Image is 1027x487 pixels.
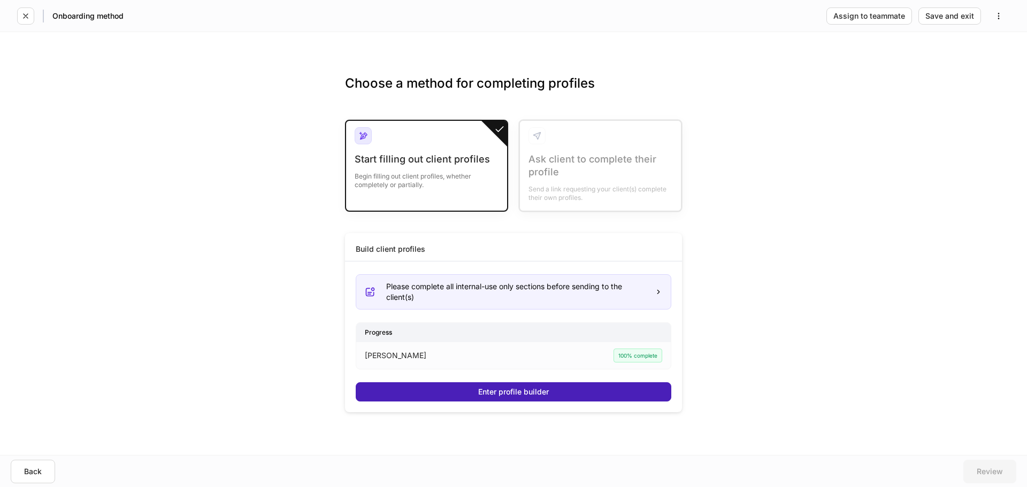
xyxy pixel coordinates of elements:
[826,7,912,25] button: Assign to teammate
[24,468,42,475] div: Back
[925,12,974,20] div: Save and exit
[833,12,905,20] div: Assign to teammate
[386,281,646,303] div: Please complete all internal-use only sections before sending to the client(s)
[365,350,426,361] p: [PERSON_NAME]
[355,166,499,189] div: Begin filling out client profiles, whether completely or partially.
[614,349,662,362] div: 100% complete
[356,244,425,254] div: Build client profiles
[356,382,671,401] button: Enter profile builder
[355,153,499,166] div: Start filling out client profiles
[478,388,549,396] div: Enter profile builder
[356,323,671,342] div: Progress
[52,11,124,21] h5: Onboarding method
[918,7,981,25] button: Save and exit
[11,460,55,483] button: Back
[345,75,682,109] h3: Choose a method for completing profiles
